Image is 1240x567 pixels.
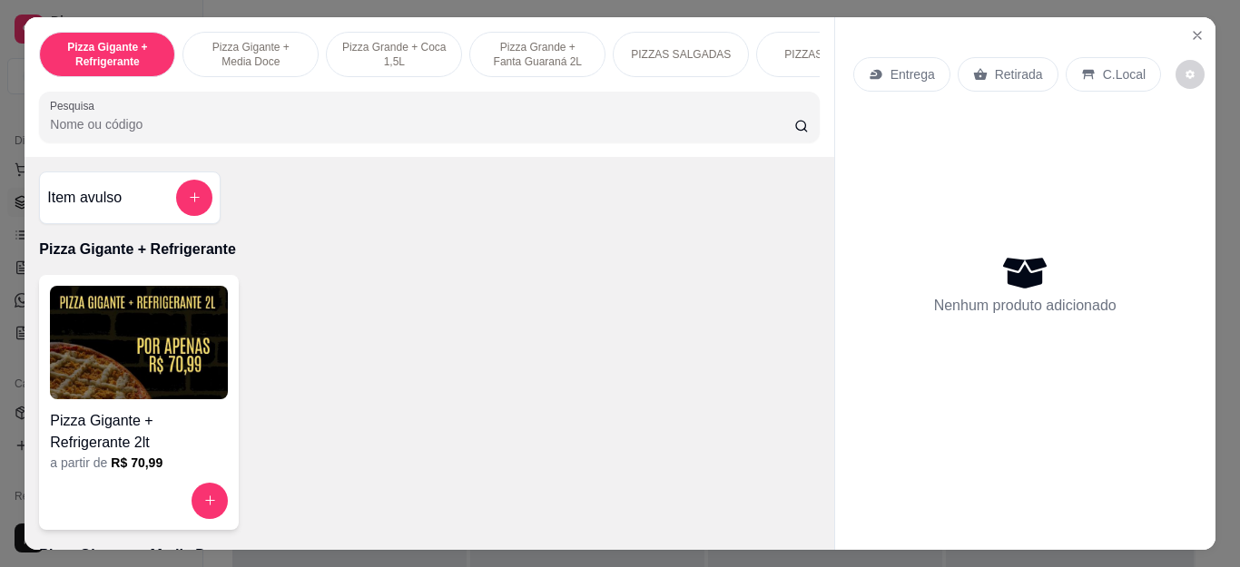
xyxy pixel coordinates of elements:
[192,483,228,519] button: increase-product-quantity
[50,115,794,133] input: Pesquisa
[341,40,447,69] p: Pizza Grande + Coca 1,5L
[50,98,101,113] label: Pesquisa
[891,65,935,83] p: Entrega
[485,40,590,69] p: Pizza Grande + Fanta Guaraná 2L
[934,295,1117,317] p: Nenhum produto adicionado
[995,65,1043,83] p: Retirada
[631,47,731,62] p: PIZZAS SALGADAS
[784,47,864,62] p: PIZZAS DOCES
[50,410,228,454] h4: Pizza Gigante + Refrigerante 2lt
[198,40,303,69] p: Pizza Gigante + Media Doce
[50,454,228,472] div: a partir de
[1183,21,1212,50] button: Close
[54,40,160,69] p: Pizza Gigante + Refrigerante
[1103,65,1146,83] p: C.Local
[47,187,122,209] h4: Item avulso
[39,544,819,566] p: Pizza Gigante + Media Doce
[176,180,212,216] button: add-separate-item
[1176,60,1205,89] button: decrease-product-quantity
[50,286,228,399] img: product-image
[111,454,162,472] h6: R$ 70,99
[39,239,819,260] p: Pizza Gigante + Refrigerante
